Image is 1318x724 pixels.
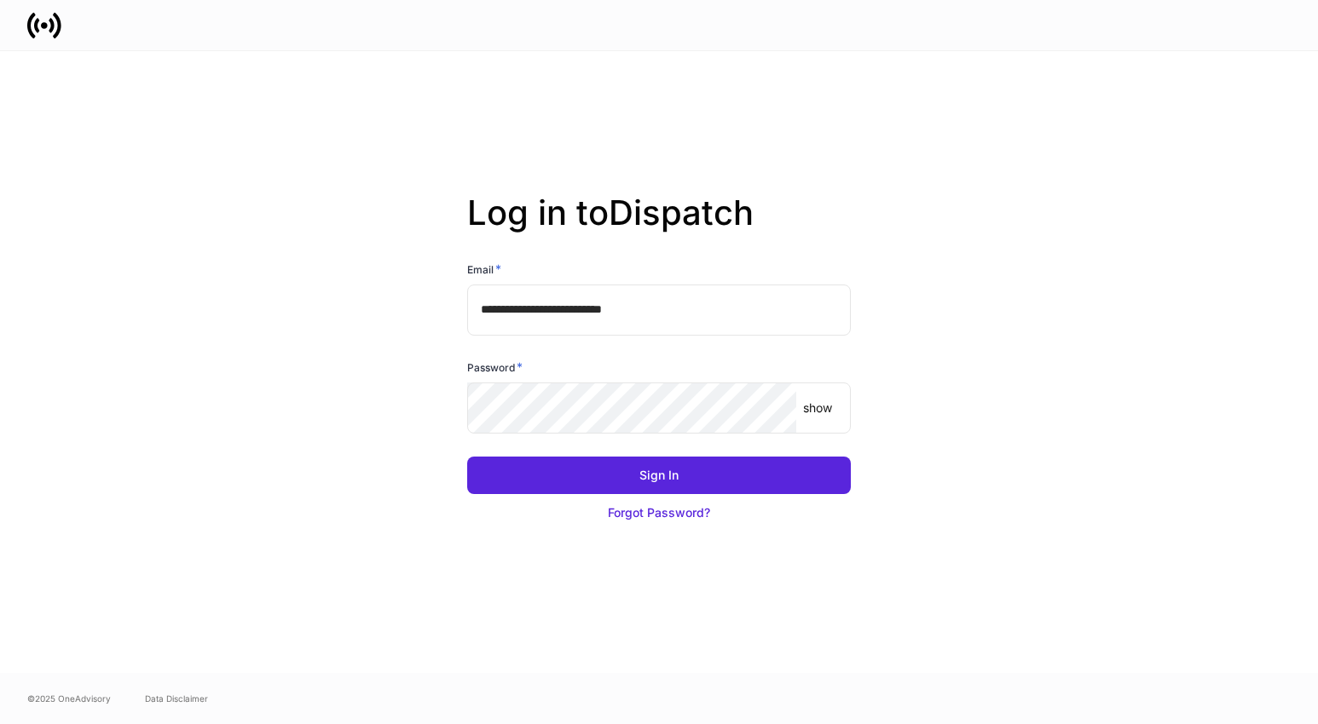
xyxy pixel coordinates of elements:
button: Forgot Password? [467,494,851,532]
h6: Password [467,359,523,376]
h6: Email [467,261,501,278]
div: Sign In [639,467,679,484]
a: Data Disclaimer [145,692,208,705]
div: Forgot Password? [608,504,710,521]
p: show [803,399,832,417]
h2: Log in to Dispatch [467,192,851,261]
span: © 2025 OneAdvisory [27,692,111,705]
button: Sign In [467,457,851,494]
